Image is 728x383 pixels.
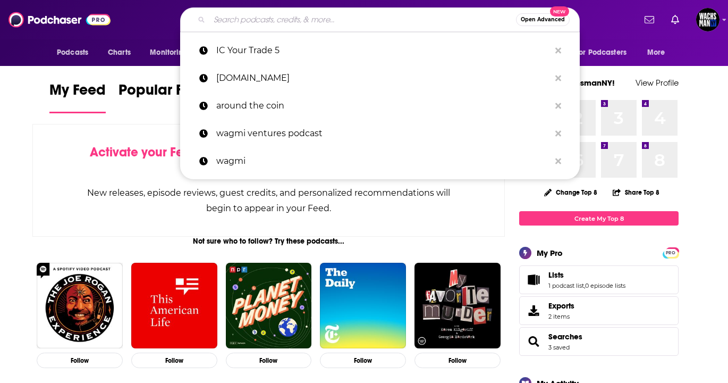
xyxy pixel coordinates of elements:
[519,265,679,294] span: Lists
[216,147,550,175] p: wagmi
[142,43,201,63] button: open menu
[216,120,550,147] p: wagmi ventures podcast
[548,313,574,320] span: 2 items
[226,353,312,368] button: Follow
[108,45,131,60] span: Charts
[118,81,209,113] a: Popular Feed
[550,6,569,16] span: New
[640,43,679,63] button: open menu
[664,249,677,257] span: PRO
[118,81,209,105] span: Popular Feed
[49,43,102,63] button: open menu
[320,263,406,349] img: The Daily
[548,270,564,280] span: Lists
[696,8,719,31] img: User Profile
[57,45,88,60] span: Podcasts
[696,8,719,31] span: Logged in as WachsmanNY
[523,272,544,287] a: Lists
[32,237,505,246] div: Not sure who to follow? Try these podcasts...
[150,45,188,60] span: Monitoring
[538,186,604,199] button: Change Top 8
[523,303,544,318] span: Exports
[37,353,123,368] button: Follow
[636,78,679,88] a: View Profile
[180,7,580,32] div: Search podcasts, credits, & more...
[101,43,137,63] a: Charts
[521,17,565,22] span: Open Advanced
[86,185,451,216] div: New releases, episode reviews, guest credits, and personalized recommendations will begin to appe...
[226,263,312,349] img: Planet Money
[180,147,580,175] a: wagmi
[612,182,660,203] button: Share Top 8
[131,353,217,368] button: Follow
[548,301,574,311] span: Exports
[548,282,584,289] a: 1 podcast list
[585,282,625,289] a: 0 episode lists
[216,92,550,120] p: around the coin
[519,296,679,325] a: Exports
[696,8,719,31] button: Show profile menu
[516,13,570,26] button: Open AdvancedNew
[519,211,679,226] a: Create My Top 8
[216,64,550,92] p: Web3Pod.xyz
[664,248,677,256] a: PRO
[86,145,451,176] div: by following Podcasts, Creators, Lists, and other Users!
[667,11,683,29] a: Show notifications dropdown
[180,37,580,64] a: IC Your Trade 5
[523,334,544,349] a: Searches
[647,45,665,60] span: More
[9,10,111,30] img: Podchaser - Follow, Share and Rate Podcasts
[548,344,570,351] a: 3 saved
[180,64,580,92] a: [DOMAIN_NAME]
[414,353,501,368] button: Follow
[131,263,217,349] img: This American Life
[180,120,580,147] a: wagmi ventures podcast
[537,248,563,258] div: My Pro
[90,144,199,160] span: Activate your Feed
[37,263,123,349] img: The Joe Rogan Experience
[640,11,658,29] a: Show notifications dropdown
[320,353,406,368] button: Follow
[180,92,580,120] a: around the coin
[49,81,106,113] a: My Feed
[209,11,516,28] input: Search podcasts, credits, & more...
[414,263,501,349] img: My Favorite Murder with Karen Kilgariff and Georgia Hardstark
[569,43,642,63] button: open menu
[216,37,550,64] p: IC Your Trade 5
[575,45,627,60] span: For Podcasters
[584,282,585,289] span: ,
[548,332,582,342] a: Searches
[519,327,679,356] span: Searches
[49,81,106,105] span: My Feed
[548,270,625,280] a: Lists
